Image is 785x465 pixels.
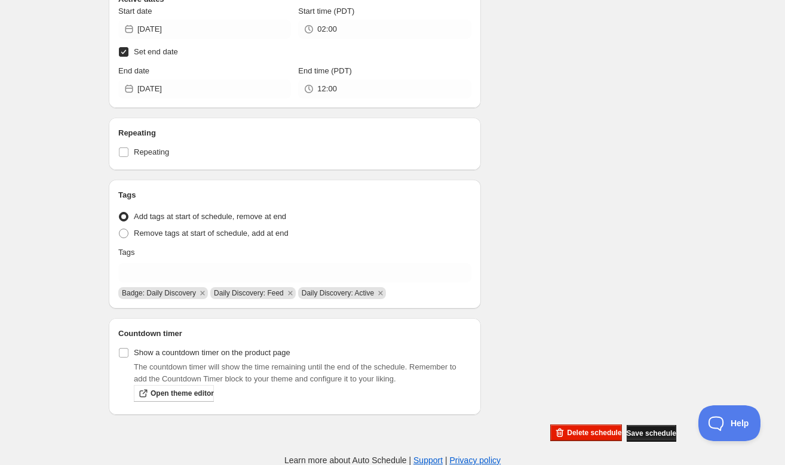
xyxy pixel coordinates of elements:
[627,425,676,442] button: Save schedule
[151,389,214,398] span: Open theme editor
[285,288,296,298] button: Remove Daily Discovery: Feed
[134,147,169,156] span: Repeating
[550,424,621,441] button: Delete schedule
[118,7,152,16] span: Start date
[122,289,196,297] span: Badge: Daily Discovery
[298,66,352,75] span: End time (PDT)
[118,127,471,139] h2: Repeating
[118,66,149,75] span: End date
[134,361,471,385] p: The countdown timer will show the time remaining until the end of the schedule. Remember to add t...
[450,455,501,465] a: Privacy policy
[302,289,374,297] span: Daily Discovery: Active
[118,189,471,201] h2: Tags
[134,47,178,56] span: Set end date
[698,405,761,441] iframe: Toggle Customer Support
[134,212,286,221] span: Add tags at start of schedule, remove at end
[627,429,676,438] span: Save schedule
[118,247,134,258] p: Tags
[134,348,290,357] span: Show a countdown timer on the product page
[214,289,284,297] span: Daily Discovery: Feed
[134,385,214,402] a: Open theme editor
[134,229,289,238] span: Remove tags at start of schedule, add at end
[118,328,471,340] h2: Countdown timer
[413,455,443,465] a: Support
[375,288,386,298] button: Remove Daily Discovery: Active
[567,428,621,438] span: Delete schedule
[298,7,354,16] span: Start time (PDT)
[197,288,208,298] button: Remove Badge: Daily Discovery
